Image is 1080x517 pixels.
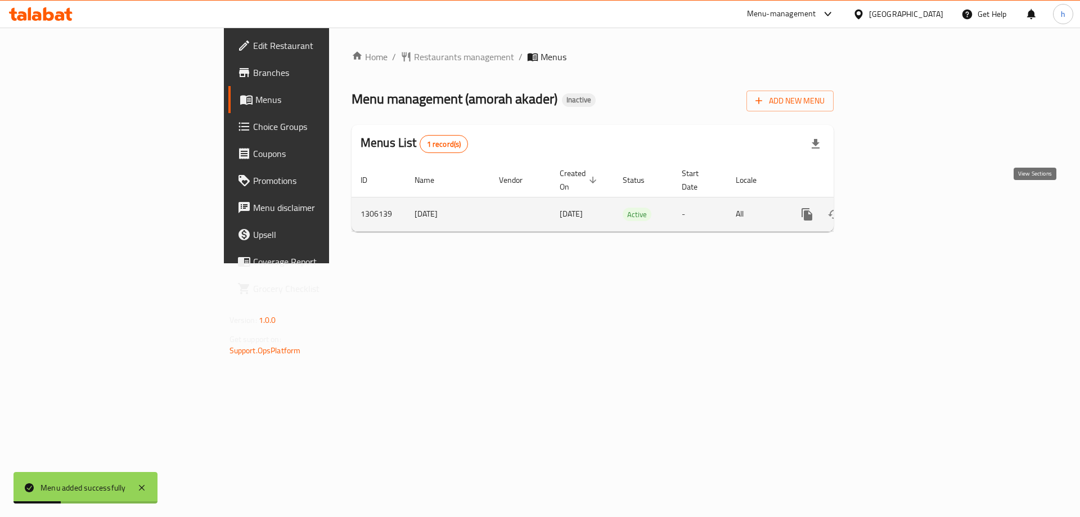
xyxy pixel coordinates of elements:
a: Promotions [228,167,404,194]
div: Total records count [420,135,469,153]
td: - [673,197,727,231]
div: [GEOGRAPHIC_DATA] [869,8,943,20]
a: Choice Groups [228,113,404,140]
span: Menus [541,50,566,64]
span: Get support on: [229,332,281,347]
div: Inactive [562,93,596,107]
nav: breadcrumb [352,50,834,64]
span: Menu disclaimer [253,201,395,214]
span: Inactive [562,95,596,105]
button: Change Status [821,201,848,228]
span: Grocery Checklist [253,282,395,295]
span: Locale [736,173,771,187]
a: Coupons [228,140,404,167]
div: Menu added successfully [40,482,126,494]
a: Support.OpsPlatform [229,343,301,358]
a: Menu disclaimer [228,194,404,221]
th: Actions [785,163,911,197]
span: Upsell [253,228,395,241]
span: h [1061,8,1065,20]
span: Menus [255,93,395,106]
a: Menus [228,86,404,113]
span: Vendor [499,173,537,187]
table: enhanced table [352,163,911,232]
span: Promotions [253,174,395,187]
span: 1.0.0 [259,313,276,327]
a: Coverage Report [228,248,404,275]
span: Start Date [682,167,713,194]
span: Name [415,173,449,187]
span: 1 record(s) [420,139,468,150]
td: All [727,197,785,231]
span: Coupons [253,147,395,160]
div: Export file [802,131,829,158]
h2: Menus List [361,134,468,153]
span: Choice Groups [253,120,395,133]
span: Menu management ( amorah akader ) [352,86,557,111]
span: Active [623,208,651,221]
a: Grocery Checklist [228,275,404,302]
button: Add New Menu [746,91,834,111]
a: Edit Restaurant [228,32,404,59]
span: Status [623,173,659,187]
li: / [519,50,523,64]
span: Add New Menu [755,94,825,108]
a: Restaurants management [400,50,514,64]
span: [DATE] [560,206,583,221]
div: Menu-management [747,7,816,21]
a: Branches [228,59,404,86]
td: [DATE] [406,197,490,231]
span: ID [361,173,382,187]
button: more [794,201,821,228]
span: Edit Restaurant [253,39,395,52]
span: Coverage Report [253,255,395,268]
span: Created On [560,167,600,194]
a: Upsell [228,221,404,248]
span: Restaurants management [414,50,514,64]
span: Version: [229,313,257,327]
span: Branches [253,66,395,79]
